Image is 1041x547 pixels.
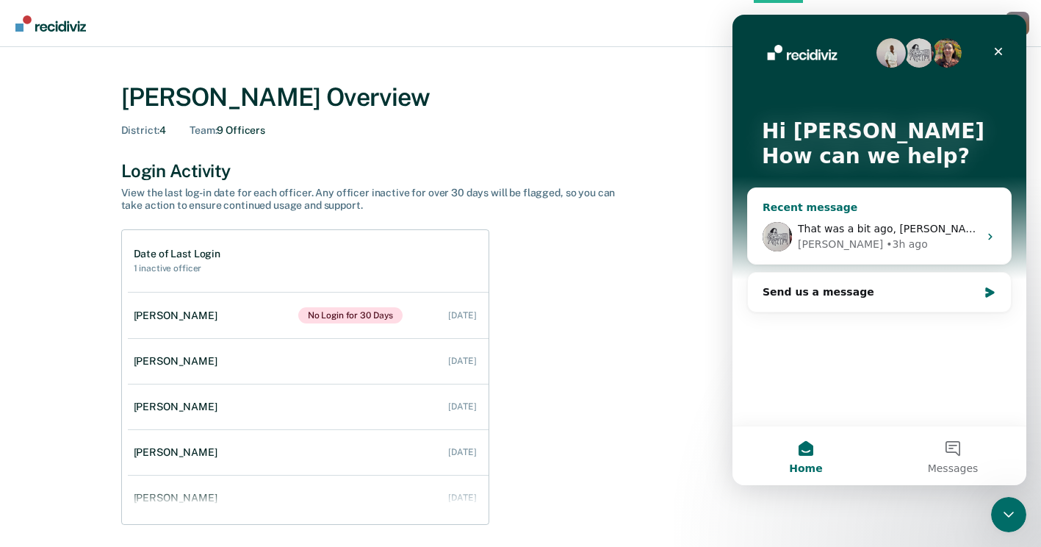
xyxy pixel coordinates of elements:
span: Messages [195,448,246,459]
div: [PERSON_NAME] [134,446,223,459]
div: [DATE] [448,310,476,321]
div: [PERSON_NAME] Overview [121,82,921,112]
div: [DATE] [448,401,476,412]
iframe: Intercom live chat [732,15,1026,485]
a: [PERSON_NAME] [DATE] [128,477,489,519]
span: Team : [190,124,217,136]
span: No Login for 30 Days [298,307,403,323]
div: 9 Officers [190,124,265,137]
button: Messages [147,412,294,471]
div: Send us a message [15,257,279,298]
div: [DATE] [448,356,476,366]
span: Home [57,448,90,459]
span: District : [121,124,160,136]
div: • 3h ago [154,222,195,237]
button: Profile dropdown button [1006,12,1029,35]
div: Login Activity [121,160,921,182]
a: [PERSON_NAME] [DATE] [128,386,489,428]
div: Send us a message [30,270,245,285]
div: [DATE] [448,493,476,503]
div: [PERSON_NAME] [134,310,223,322]
div: [PERSON_NAME] [134,492,223,504]
div: [PERSON_NAME] [65,222,151,237]
div: [DATE] [448,447,476,457]
h1: Date of Last Login [134,248,220,260]
a: [PERSON_NAME]No Login for 30 Days [DATE] [128,293,489,338]
div: [PERSON_NAME] [134,355,223,368]
div: Close [253,24,279,50]
a: [PERSON_NAME] [DATE] [128,432,489,473]
div: R S [1006,12,1029,35]
img: Recidiviz [15,15,86,32]
iframe: Intercom live chat [991,497,1026,532]
div: View the last log-in date for each officer. Any officer inactive for over 30 days will be flagged... [121,187,635,212]
div: 4 [121,124,167,137]
a: [PERSON_NAME] [DATE] [128,340,489,382]
div: [PERSON_NAME] [134,401,223,413]
h2: 1 inactive officer [134,263,220,273]
span: That was a bit ago, [PERSON_NAME] now supervises over the ECRC program with [PERSON_NAME] being t... [65,208,724,220]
